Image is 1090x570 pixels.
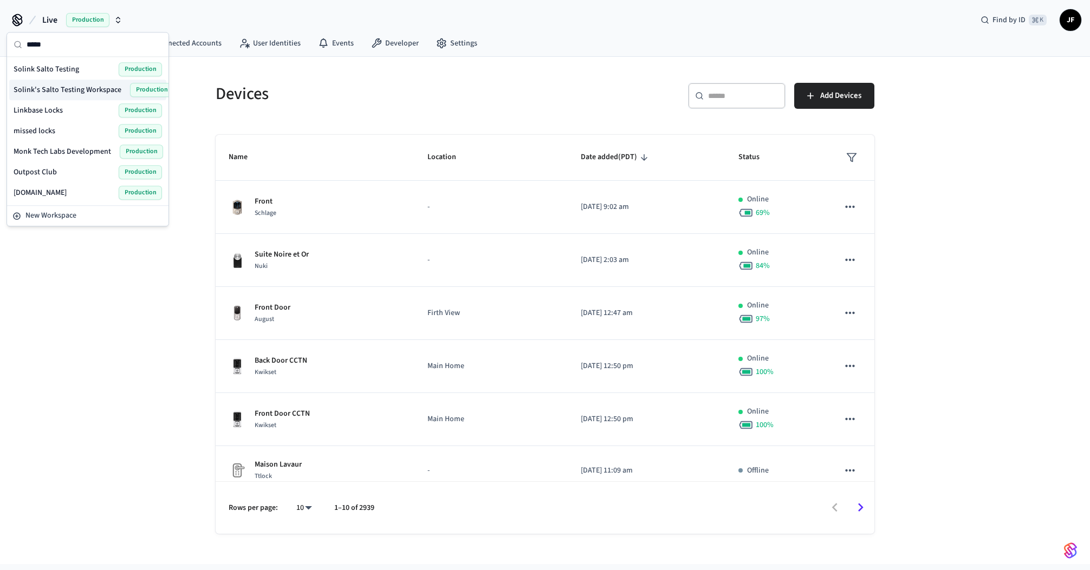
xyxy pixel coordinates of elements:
[255,249,309,260] p: Suite Noire et Or
[216,83,538,105] h5: Devices
[255,355,307,366] p: Back Door CCTN
[132,34,230,53] a: Connected Accounts
[581,254,712,266] p: [DATE] 2:03 am
[1029,15,1047,25] span: ⌘ K
[1064,542,1077,559] img: SeamLogoGradient.69752ec5.svg
[14,187,67,198] span: [DOMAIN_NAME]
[992,15,1026,25] span: Find by ID
[738,149,774,166] span: Status
[42,14,57,27] span: Live
[581,149,651,166] span: Date added(PDT)
[255,261,268,271] span: Nuki
[14,126,55,136] span: missed locks
[427,465,555,476] p: -
[756,313,770,324] span: 97 %
[334,502,374,514] p: 1–10 of 2939
[1061,10,1080,30] span: JF
[25,210,76,221] span: New Workspace
[427,361,555,372] p: Main Home
[119,62,162,76] span: Production
[119,124,162,138] span: Production
[747,406,769,417] p: Online
[230,34,309,53] a: User Identities
[362,34,427,53] a: Developer
[255,471,272,481] span: Ttlock
[756,420,774,430] span: 100 %
[14,64,79,75] span: Solink Salto Testing
[14,84,121,95] span: Solink's Salto Testing Workspace
[581,414,712,425] p: [DATE] 12:50 pm
[255,196,276,207] p: Front
[581,201,712,213] p: [DATE] 9:02 am
[120,145,163,159] span: Production
[7,57,168,205] div: Suggestions
[255,408,310,420] p: Front Door CCTN
[427,307,555,319] p: Firth View
[747,300,769,311] p: Online
[581,361,712,372] p: [DATE] 12:50 pm
[972,10,1055,30] div: Find by ID⌘ K
[848,495,873,520] button: Go to next page
[229,358,246,375] img: Kwikset Halo Touchscreen Wifi Enabled Smart Lock, Polished Chrome, Front
[229,502,278,514] p: Rows per page:
[427,201,555,213] p: -
[820,89,861,103] span: Add Devices
[229,149,262,166] span: Name
[255,421,276,430] span: Kwikset
[581,307,712,319] p: [DATE] 12:47 am
[427,149,470,166] span: Location
[747,194,769,205] p: Online
[14,105,63,116] span: Linkbase Locks
[229,252,246,269] img: Nuki Smart Lock 3.0 Pro Black, Front
[229,305,246,322] img: Yale Assure Touchscreen Wifi Smart Lock, Satin Nickel, Front
[255,315,274,324] span: August
[756,366,774,377] span: 100 %
[119,165,162,179] span: Production
[229,411,246,428] img: Kwikset Halo Touchscreen Wifi Enabled Smart Lock, Polished Chrome, Front
[255,368,276,377] span: Kwikset
[427,254,555,266] p: -
[130,83,173,97] span: Production
[427,414,555,425] p: Main Home
[1060,9,1081,31] button: JF
[119,186,162,200] span: Production
[119,103,162,117] span: Production
[229,462,246,479] img: Placeholder Lock Image
[255,459,302,470] p: Maison Lavaur
[756,260,770,271] span: 84 %
[747,353,769,364] p: Online
[756,207,770,218] span: 69 %
[229,199,246,216] img: Schlage Sense Smart Deadbolt with Camelot Trim, Front
[66,13,109,27] span: Production
[794,83,874,109] button: Add Devices
[747,465,769,476] p: Offline
[255,302,290,313] p: Front Door
[291,500,317,516] div: 10
[255,208,276,218] span: Schlage
[14,167,57,178] span: Outpost Club
[309,34,362,53] a: Events
[747,247,769,258] p: Online
[581,465,712,476] p: [DATE] 11:09 am
[8,207,167,225] button: New Workspace
[427,34,486,53] a: Settings
[14,146,111,157] span: Monk Tech Labs Development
